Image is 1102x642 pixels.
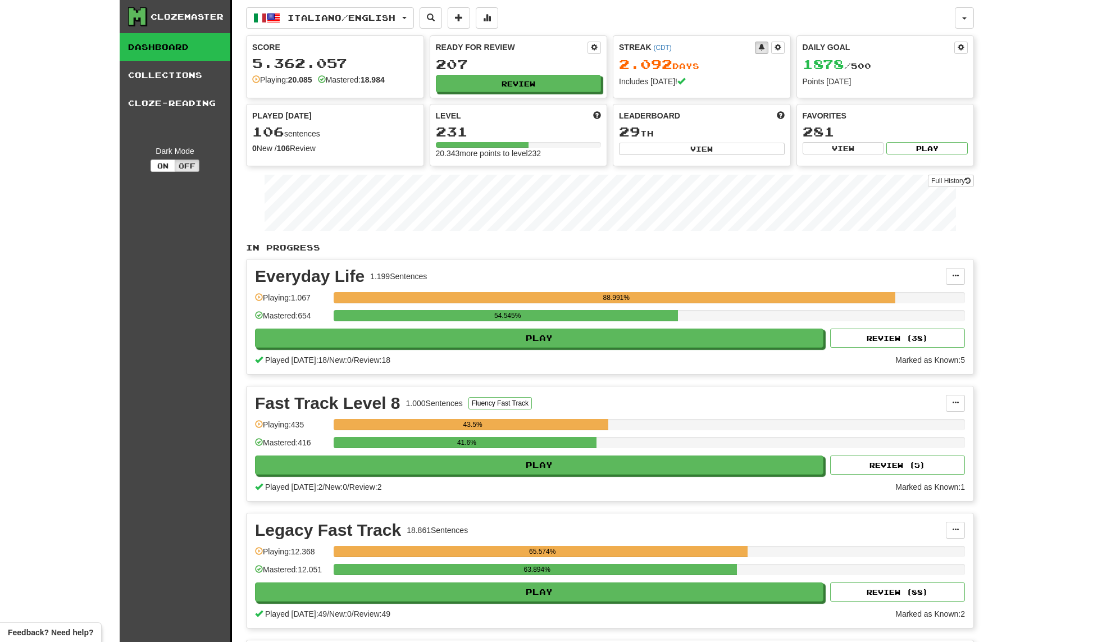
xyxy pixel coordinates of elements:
[255,456,823,475] button: Play
[265,609,327,618] span: Played [DATE]: 49
[329,356,352,365] span: New: 0
[265,482,322,491] span: Played [DATE]: 2
[803,110,968,121] div: Favorites
[128,145,222,157] div: Dark Mode
[436,110,461,121] span: Level
[830,329,965,348] button: Review (38)
[436,57,602,71] div: 207
[246,242,974,253] p: In Progress
[252,124,284,139] span: 106
[619,57,785,72] div: Day s
[255,329,823,348] button: Play
[322,482,325,491] span: /
[327,609,329,618] span: /
[895,481,965,493] div: Marked as Known: 1
[255,310,328,329] div: Mastered: 654
[619,124,640,139] span: 29
[436,125,602,139] div: 231
[619,143,785,155] button: View
[420,7,442,29] button: Search sentences
[436,148,602,159] div: 20.343 more points to level 232
[337,564,737,575] div: 63.894%
[255,522,401,539] div: Legacy Fast Track
[329,609,352,618] span: New: 0
[288,13,395,22] span: Italiano / English
[120,61,230,89] a: Collections
[928,175,974,187] a: Full History
[468,397,532,409] button: Fluency Fast Track
[352,609,354,618] span: /
[120,89,230,117] a: Cloze-Reading
[436,75,602,92] button: Review
[619,56,672,72] span: 2.092
[325,482,347,491] span: New: 0
[476,7,498,29] button: More stats
[337,292,895,303] div: 88.991%
[803,125,968,139] div: 281
[337,546,748,557] div: 65.574%
[252,56,418,70] div: 5.362.057
[120,33,230,61] a: Dashboard
[619,42,755,53] div: Streak
[337,437,596,448] div: 41.6%
[354,356,390,365] span: Review: 18
[151,11,224,22] div: Clozemaster
[288,75,312,84] strong: 20.085
[255,582,823,602] button: Play
[448,7,470,29] button: Add sentence to collection
[354,609,390,618] span: Review: 49
[803,76,968,87] div: Points [DATE]
[246,7,414,29] button: Italiano/English
[803,42,955,54] div: Daily Goal
[895,608,965,620] div: Marked as Known: 2
[255,395,400,412] div: Fast Track Level 8
[318,74,385,85] div: Mastered:
[352,356,354,365] span: /
[406,398,463,409] div: 1.000 Sentences
[830,582,965,602] button: Review (88)
[370,271,427,282] div: 1.199 Sentences
[151,160,175,172] button: On
[349,482,382,491] span: Review: 2
[777,110,785,121] span: This week in points, UTC
[175,160,199,172] button: Off
[830,456,965,475] button: Review (5)
[803,56,844,72] span: 1878
[337,310,678,321] div: 54.545%
[347,482,349,491] span: /
[252,74,312,85] div: Playing:
[252,143,418,154] div: New / Review
[337,419,608,430] div: 43.5%
[255,564,328,582] div: Mastered: 12.051
[255,268,365,285] div: Everyday Life
[255,292,328,311] div: Playing: 1.067
[255,546,328,564] div: Playing: 12.368
[361,75,385,84] strong: 18.984
[436,42,588,53] div: Ready for Review
[255,437,328,456] div: Mastered: 416
[252,144,257,153] strong: 0
[252,110,312,121] span: Played [DATE]
[407,525,468,536] div: 18.861 Sentences
[255,419,328,438] div: Playing: 435
[803,61,871,71] span: / 500
[619,76,785,87] div: Includes [DATE]!
[252,42,418,53] div: Score
[277,144,290,153] strong: 106
[619,125,785,139] div: th
[886,142,968,154] button: Play
[803,142,884,154] button: View
[327,356,329,365] span: /
[8,627,93,638] span: Open feedback widget
[619,110,680,121] span: Leaderboard
[895,354,965,366] div: Marked as Known: 5
[252,125,418,139] div: sentences
[593,110,601,121] span: Score more points to level up
[653,44,671,52] a: (CDT)
[265,356,327,365] span: Played [DATE]: 18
